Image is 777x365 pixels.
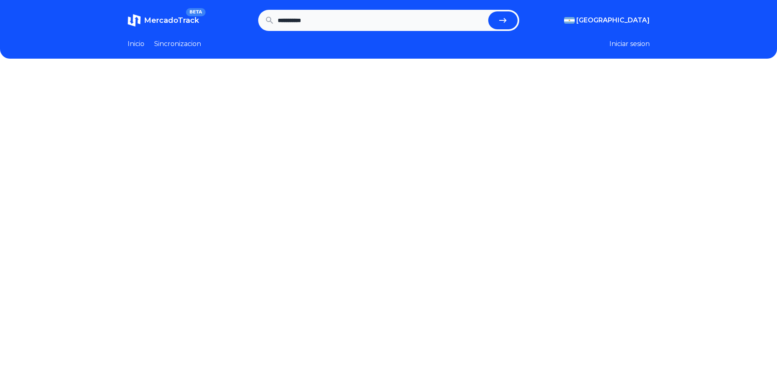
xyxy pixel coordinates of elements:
a: MercadoTrackBETA [128,14,199,27]
a: Sincronizacion [154,39,201,49]
span: BETA [186,8,205,16]
button: Iniciar sesion [609,39,650,49]
img: MercadoTrack [128,14,141,27]
a: Inicio [128,39,144,49]
span: MercadoTrack [144,16,199,25]
img: Argentina [564,17,575,24]
button: [GEOGRAPHIC_DATA] [564,15,650,25]
span: [GEOGRAPHIC_DATA] [576,15,650,25]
